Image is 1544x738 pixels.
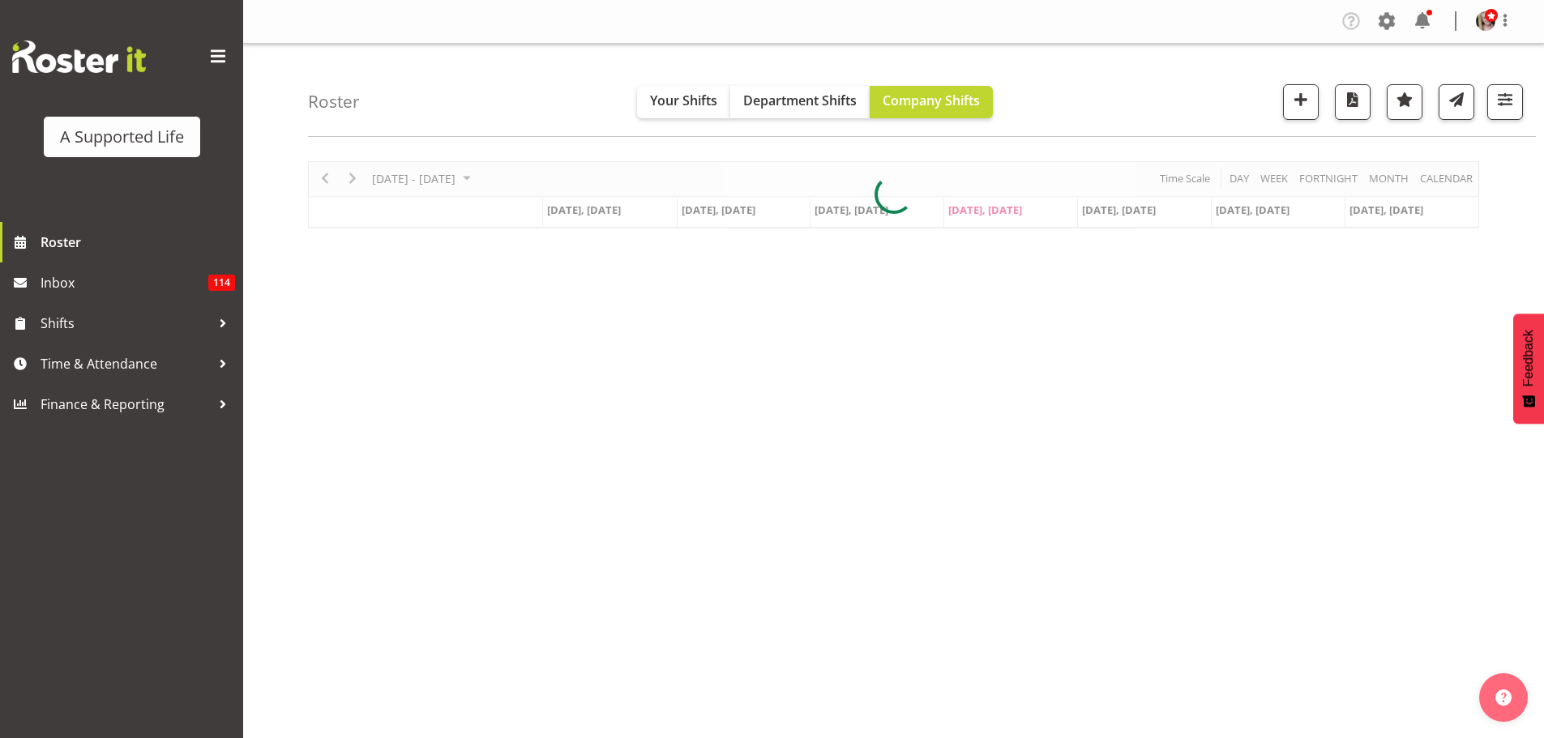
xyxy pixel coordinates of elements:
[870,86,993,118] button: Company Shifts
[308,92,360,111] h4: Roster
[1387,84,1422,120] button: Highlight an important date within the roster.
[743,92,857,109] span: Department Shifts
[41,271,208,295] span: Inbox
[730,86,870,118] button: Department Shifts
[883,92,980,109] span: Company Shifts
[1439,84,1474,120] button: Send a list of all shifts for the selected filtered period to all rostered employees.
[60,125,184,149] div: A Supported Life
[41,311,211,335] span: Shifts
[41,230,235,254] span: Roster
[41,352,211,376] span: Time & Attendance
[1476,11,1495,31] img: lisa-brown-bayliss21db486c786bd7d3a44459f1d2b6f937.png
[1283,84,1319,120] button: Add a new shift
[1487,84,1523,120] button: Filter Shifts
[1513,314,1544,424] button: Feedback - Show survey
[208,275,235,291] span: 114
[650,92,717,109] span: Your Shifts
[1335,84,1371,120] button: Download a PDF of the roster according to the set date range.
[637,86,730,118] button: Your Shifts
[12,41,146,73] img: Rosterit website logo
[1521,330,1536,386] span: Feedback
[41,392,211,416] span: Finance & Reporting
[1495,689,1512,706] img: help-xxl-2.png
